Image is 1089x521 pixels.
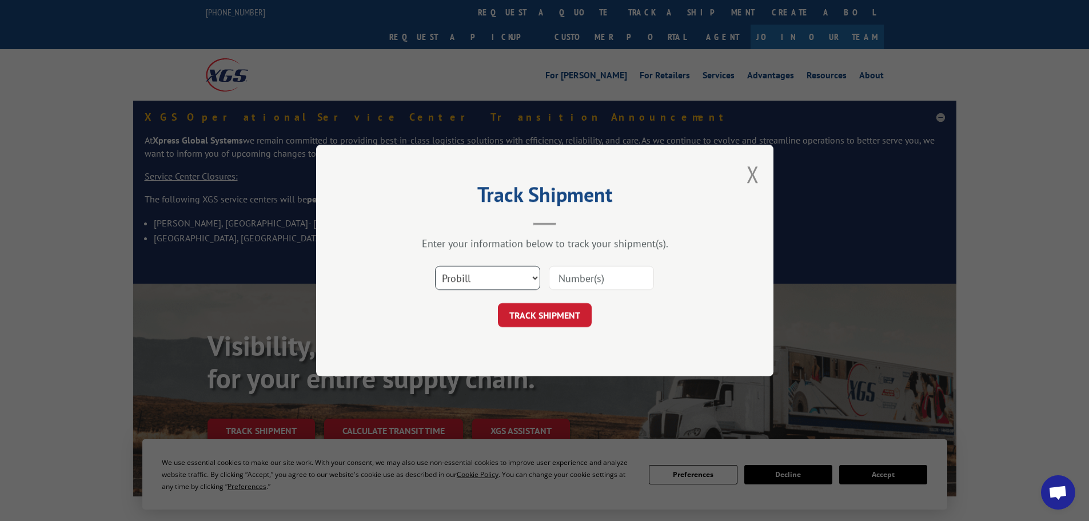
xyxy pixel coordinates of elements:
[549,266,654,290] input: Number(s)
[747,159,759,189] button: Close modal
[373,237,716,250] div: Enter your information below to track your shipment(s).
[498,303,592,327] button: TRACK SHIPMENT
[373,186,716,208] h2: Track Shipment
[1041,475,1075,510] a: Open chat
